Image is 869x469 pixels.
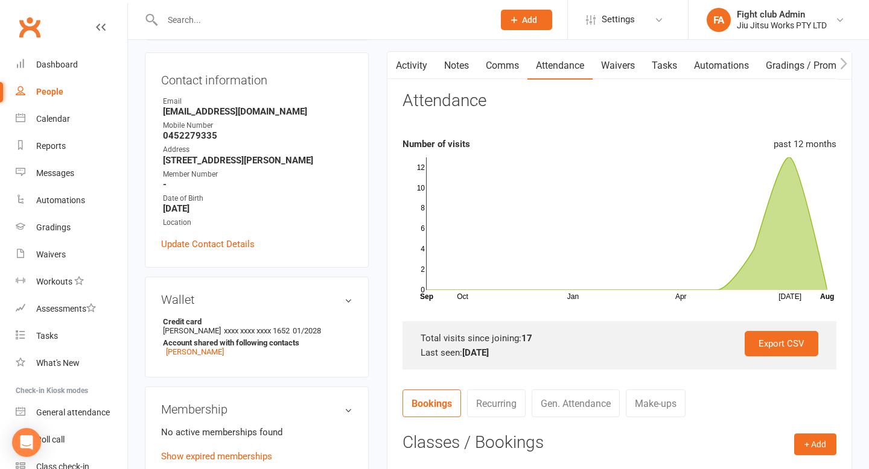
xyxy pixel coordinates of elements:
[36,331,58,341] div: Tasks
[36,168,74,178] div: Messages
[403,92,486,110] h3: Attendance
[36,114,70,124] div: Calendar
[626,389,686,417] a: Make-ups
[36,222,71,232] div: Gradings
[163,96,352,107] div: Email
[36,250,66,259] div: Waivers
[16,426,127,453] a: Roll call
[163,130,352,141] strong: 0452279335
[16,399,127,426] a: General attendance kiosk mode
[12,428,41,457] div: Open Intercom Messenger
[477,52,527,80] a: Comms
[16,160,127,187] a: Messages
[774,137,836,151] div: past 12 months
[16,133,127,160] a: Reports
[421,345,818,360] div: Last seen:
[532,389,620,417] a: Gen. Attendance
[163,217,352,228] div: Location
[16,241,127,268] a: Waivers
[643,52,686,80] a: Tasks
[166,347,224,356] a: [PERSON_NAME]
[36,60,78,69] div: Dashboard
[36,435,65,444] div: Roll call
[403,389,461,417] a: Bookings
[737,9,827,20] div: Fight club Admin
[436,52,477,80] a: Notes
[36,408,110,417] div: General attendance
[161,293,352,306] h3: Wallet
[16,295,127,323] a: Assessments
[16,51,127,78] a: Dashboard
[16,105,127,133] a: Calendar
[36,277,72,286] div: Workouts
[36,141,66,151] div: Reports
[16,78,127,105] a: People
[163,169,352,180] div: Member Number
[36,87,63,96] div: People
[163,317,346,326] strong: Credit card
[467,389,526,417] a: Recurring
[163,193,352,204] div: Date of Birth
[403,139,470,150] strong: Number of visits
[527,52,593,80] a: Attendance
[522,15,537,25] span: Add
[161,425,352,439] p: No active memberships found
[737,20,827,31] div: Jiu Jitsu Works PTY LTD
[16,350,127,377] a: What's New
[163,179,352,190] strong: -
[161,403,352,416] h3: Membership
[161,315,352,358] li: [PERSON_NAME]
[293,326,321,335] span: 01/2028
[521,333,532,344] strong: 17
[16,268,127,295] a: Workouts
[14,12,45,42] a: Clubworx
[159,11,485,28] input: Search...
[462,347,489,358] strong: [DATE]
[163,338,346,347] strong: Account shared with following contacts
[387,52,436,80] a: Activity
[602,6,635,33] span: Settings
[16,323,127,350] a: Tasks
[163,203,352,214] strong: [DATE]
[163,155,352,166] strong: [STREET_ADDRESS][PERSON_NAME]
[501,10,552,30] button: Add
[36,304,96,313] div: Assessments
[421,331,818,345] div: Total visits since joining:
[163,106,352,117] strong: [EMAIL_ADDRESS][DOMAIN_NAME]
[403,433,836,452] h3: Classes / Bookings
[163,120,352,131] div: Mobile Number
[161,69,352,87] h3: Contact information
[686,52,757,80] a: Automations
[745,331,818,356] a: Export CSV
[163,144,352,156] div: Address
[794,433,836,455] button: + Add
[224,326,290,335] span: xxxx xxxx xxxx 1652
[161,237,255,251] a: Update Contact Details
[161,451,272,462] a: Show expired memberships
[36,195,85,205] div: Automations
[16,214,127,241] a: Gradings
[593,52,643,80] a: Waivers
[36,358,80,368] div: What's New
[707,8,731,32] div: FA
[16,187,127,214] a: Automations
